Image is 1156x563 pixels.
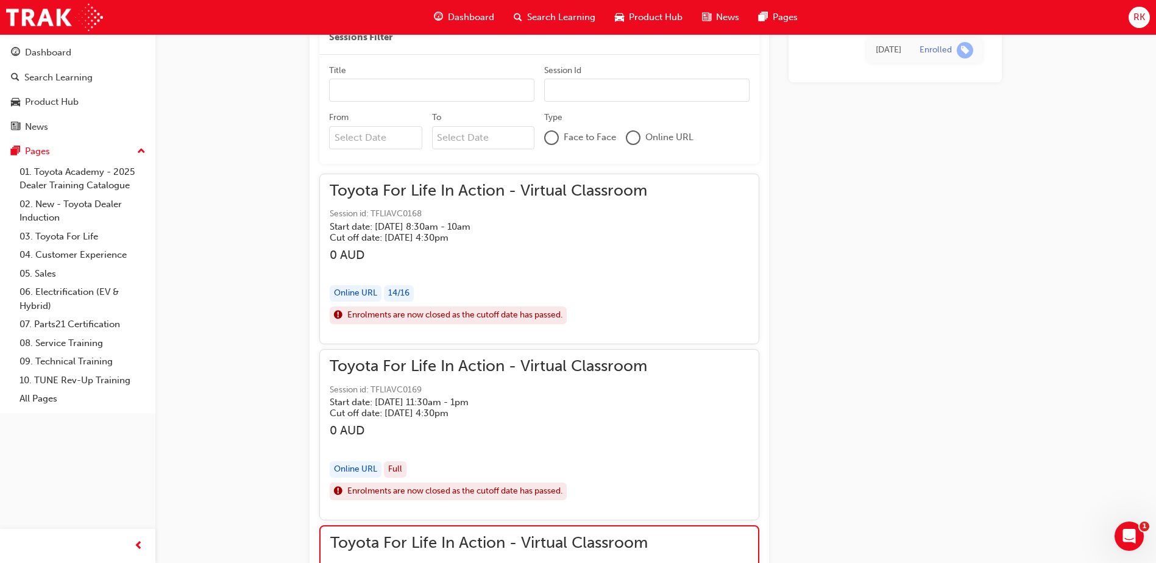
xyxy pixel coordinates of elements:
a: All Pages [15,389,151,408]
div: Online URL [330,461,381,478]
a: 09. Technical Training [15,352,151,371]
span: news-icon [11,122,20,133]
span: up-icon [137,144,146,160]
span: guage-icon [11,48,20,58]
a: 01. Toyota Academy - 2025 Dealer Training Catalogue [15,163,151,195]
span: Session id: TFLIAVC0168 [330,207,647,221]
button: Toyota For Life In Action - Virtual ClassroomSession id: TFLIAVC0169Start date: [DATE] 11:30am - ... [330,359,749,510]
a: 07. Parts21 Certification [15,315,151,334]
h5: Start date: [DATE] 8:30am - 10am [330,221,628,232]
input: Session Id [544,79,750,102]
span: Enrolments are now closed as the cutoff date has passed. [347,484,562,498]
div: To [432,112,441,124]
iframe: Intercom live chat [1115,522,1144,551]
a: 08. Service Training [15,334,151,353]
span: news-icon [702,10,711,25]
span: prev-icon [134,539,143,554]
span: Session id: TFLIAVC0169 [330,383,647,397]
div: Dashboard [25,46,71,60]
span: RK [1133,10,1145,24]
a: pages-iconPages [749,5,807,30]
a: guage-iconDashboard [424,5,504,30]
span: Toyota For Life In Action - Virtual Classroom [330,359,647,374]
span: Pages [773,10,798,24]
span: car-icon [615,10,624,25]
h3: 0 AUD [330,423,647,437]
a: 05. Sales [15,264,151,283]
a: 02. New - Toyota Dealer Induction [15,195,151,227]
span: Toyota For Life In Action - Virtual Classroom [330,536,648,550]
span: Sessions Filter [329,30,392,44]
a: Dashboard [5,41,151,64]
span: learningRecordVerb_ENROLL-icon [957,42,973,58]
h5: Start date: [DATE] 11:30am - 1pm [330,397,628,408]
div: Search Learning [24,71,93,85]
a: 10. TUNE Rev-Up Training [15,371,151,390]
div: Type [544,112,562,124]
span: Product Hub [629,10,683,24]
div: From [329,112,349,124]
div: 14 / 16 [384,285,414,302]
span: Face to Face [564,130,616,144]
a: 04. Customer Experience [15,246,151,264]
div: Enrolled [920,44,952,56]
a: search-iconSearch Learning [504,5,605,30]
div: Title [329,65,346,77]
a: News [5,116,151,138]
a: news-iconNews [692,5,749,30]
img: Trak [6,4,103,31]
div: Session Id [544,65,581,77]
button: Pages [5,140,151,163]
span: Enrolments are now closed as the cutoff date has passed. [347,308,562,322]
span: Search Learning [527,10,595,24]
button: RK [1129,7,1150,28]
span: Online URL [645,130,693,144]
span: search-icon [11,73,20,83]
div: Pages [25,144,50,158]
a: Product Hub [5,91,151,113]
span: Dashboard [448,10,494,24]
span: 1 [1140,522,1149,531]
span: exclaim-icon [334,308,342,324]
a: car-iconProduct Hub [605,5,692,30]
span: pages-icon [11,146,20,157]
div: Product Hub [25,95,79,109]
button: Toyota For Life In Action - Virtual ClassroomSession id: TFLIAVC0168Start date: [DATE] 8:30am - 1... [330,184,749,335]
input: Title [329,79,534,102]
h5: Cut off date: [DATE] 4:30pm [330,408,628,419]
a: 06. Electrification (EV & Hybrid) [15,283,151,315]
button: DashboardSearch LearningProduct HubNews [5,39,151,140]
input: To [432,126,535,149]
span: guage-icon [434,10,443,25]
a: 03. Toyota For Life [15,227,151,246]
div: News [25,120,48,134]
span: exclaim-icon [334,484,342,500]
a: Search Learning [5,66,151,89]
div: Fri Jun 06 2025 12:09:05 GMT+0930 (Australian Central Standard Time) [876,43,901,57]
h5: Cut off date: [DATE] 4:30pm [330,232,628,243]
span: News [716,10,739,24]
input: From [329,126,422,149]
span: car-icon [11,97,20,108]
span: search-icon [514,10,522,25]
span: pages-icon [759,10,768,25]
span: Toyota For Life In Action - Virtual Classroom [330,184,647,198]
div: Full [384,461,406,478]
div: Online URL [330,285,381,302]
h3: 0 AUD [330,248,647,262]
